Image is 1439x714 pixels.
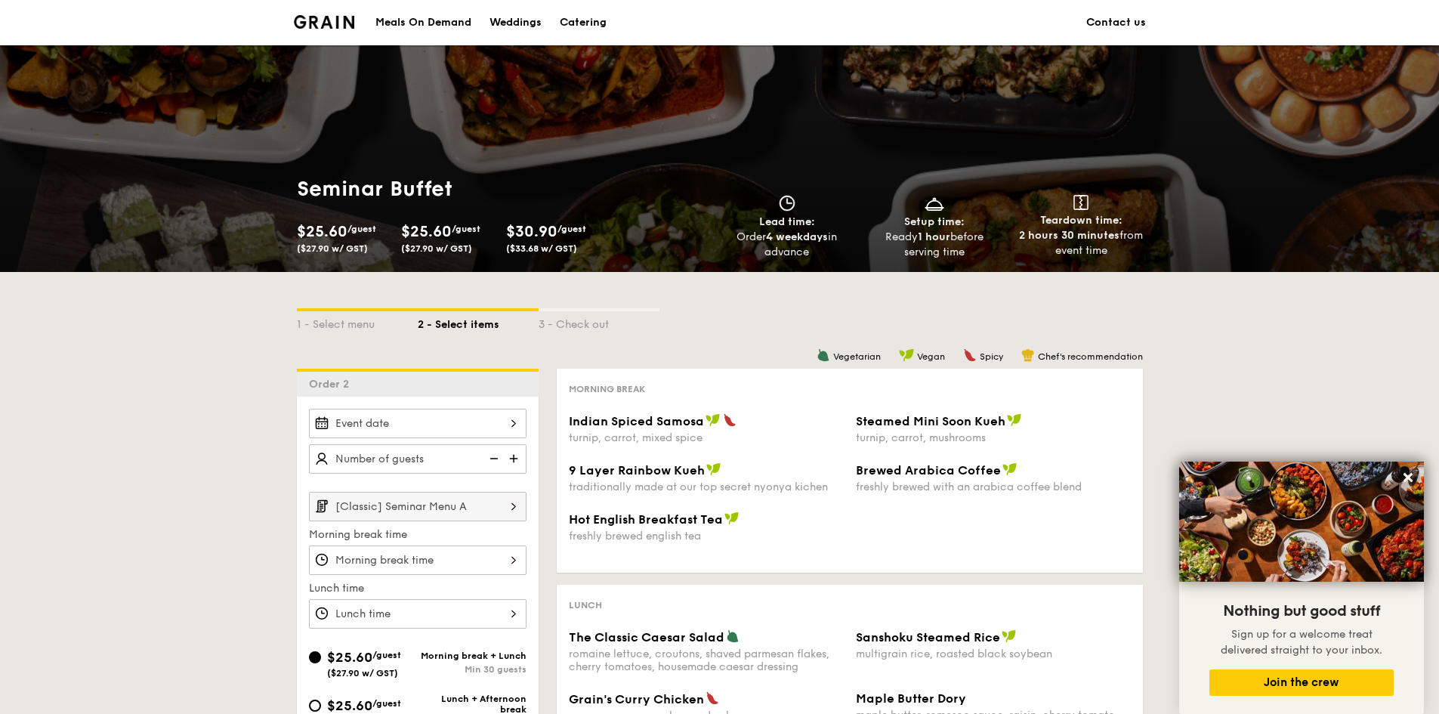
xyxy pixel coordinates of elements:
[1396,465,1420,490] button: Close
[506,223,557,241] span: $30.90
[372,650,401,660] span: /guest
[856,630,1000,644] span: Sanshoku Steamed Rice
[1073,195,1089,210] img: icon-teardown.65201eee.svg
[309,546,527,575] input: Morning break time
[557,224,586,234] span: /guest
[1040,214,1122,227] span: Teardown time:
[1007,413,1022,427] img: icon-vegan.f8ff3823.svg
[856,648,1131,660] div: multigrain rice, roasted black soybean
[401,223,452,241] span: $25.60
[1038,351,1143,362] span: Chef's recommendation
[418,651,527,661] div: Morning break + Lunch
[294,15,355,29] a: Logotype
[297,223,347,241] span: $25.60
[327,697,372,714] span: $25.60
[1179,462,1424,582] img: DSC07876-Edit02-Large.jpeg
[297,243,368,254] span: ($27.90 w/ GST)
[856,481,1131,493] div: freshly brewed with an arabica coffee blend
[706,413,721,427] img: icon-vegan.f8ff3823.svg
[569,481,844,493] div: traditionally made at our top secret nyonya kichen
[726,629,740,643] img: icon-vegetarian.fe4039eb.svg
[1019,229,1119,242] strong: 2 hours 30 minutes
[309,409,527,438] input: Event date
[917,351,945,362] span: Vegan
[309,599,527,629] input: Lunch time
[569,463,705,478] span: 9 Layer Rainbow Kueh
[1002,629,1017,643] img: icon-vegan.f8ff3823.svg
[327,649,372,666] span: $25.60
[309,378,355,391] span: Order 2
[569,512,723,527] span: Hot English Breakfast Tea
[401,243,472,254] span: ($27.90 w/ GST)
[569,431,844,444] div: turnip, carrot, mixed spice
[569,384,645,394] span: Morning break
[856,431,1131,444] div: turnip, carrot, mushrooms
[372,698,401,709] span: /guest
[347,224,376,234] span: /guest
[569,530,844,542] div: freshly brewed english tea
[1014,228,1149,258] div: from event time
[817,348,830,362] img: icon-vegetarian.fe4039eb.svg
[569,600,602,610] span: Lunch
[923,195,946,212] img: icon-dish.430c3a2e.svg
[776,195,798,212] img: icon-clock.2db775ea.svg
[569,414,704,428] span: Indian Spiced Samosa
[833,351,881,362] span: Vegetarian
[720,230,855,260] div: Order in advance
[309,444,527,474] input: Number of guests
[569,648,844,673] div: romaine lettuce, croutons, shaved parmesan flakes, cherry tomatoes, housemade caesar dressing
[766,230,828,243] strong: 4 weekdays
[297,311,418,332] div: 1 - Select menu
[506,243,577,254] span: ($33.68 w/ GST)
[866,230,1002,260] div: Ready before serving time
[309,700,321,712] input: $25.60/guest($27.90 w/ GST)Lunch + Afternoon breakMin 30 guests
[294,15,355,29] img: Grain
[569,692,704,706] span: Grain's Curry Chicken
[501,492,527,521] img: icon-chevron-right.3c0dfbd6.svg
[899,348,914,362] img: icon-vegan.f8ff3823.svg
[759,215,815,228] span: Lead time:
[963,348,977,362] img: icon-spicy.37a8142b.svg
[856,463,1001,478] span: Brewed Arabica Coffee
[856,691,966,706] span: Maple Butter Dory
[856,414,1005,428] span: Steamed Mini Soon Kueh
[1221,628,1382,657] span: Sign up for a welcome treat delivered straight to your inbox.
[918,230,950,243] strong: 1 hour
[1209,669,1394,696] button: Join the crew
[418,311,539,332] div: 2 - Select items
[1002,462,1017,476] img: icon-vegan.f8ff3823.svg
[569,630,724,644] span: The Classic Caesar Salad
[504,444,527,473] img: icon-add.58712e84.svg
[418,664,527,675] div: Min 30 guests
[1021,348,1035,362] img: icon-chef-hat.a58ddaea.svg
[327,668,398,678] span: ($27.90 w/ GST)
[452,224,480,234] span: /guest
[481,444,504,473] img: icon-reduce.1d2dbef1.svg
[724,512,740,525] img: icon-vegan.f8ff3823.svg
[297,175,599,202] h1: Seminar Buffet
[1223,602,1380,620] span: Nothing but good stuff
[539,311,659,332] div: 3 - Check out
[309,581,527,596] label: Lunch time
[980,351,1003,362] span: Spicy
[904,215,965,228] span: Setup time:
[309,527,527,542] label: Morning break time
[706,462,721,476] img: icon-vegan.f8ff3823.svg
[309,651,321,663] input: $25.60/guest($27.90 w/ GST)Morning break + LunchMin 30 guests
[706,691,719,705] img: icon-spicy.37a8142b.svg
[723,413,736,427] img: icon-spicy.37a8142b.svg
